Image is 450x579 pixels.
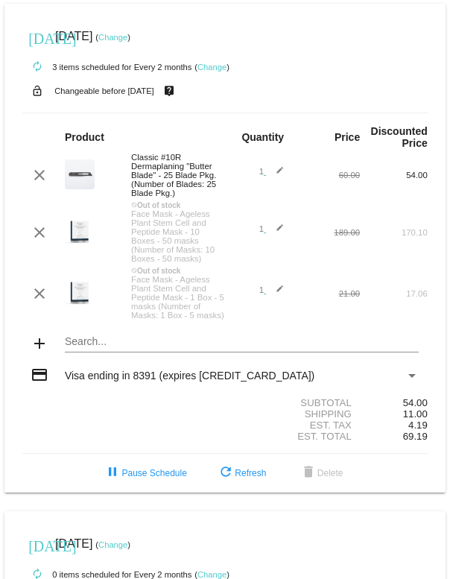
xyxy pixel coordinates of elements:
img: dermaplanepro-ageless-plant-stem-cell-and-peptide-face-mask.jpg [65,217,95,247]
a: Change [197,63,226,72]
button: Refresh [205,460,278,487]
strong: Discounted Price [371,125,428,149]
mat-icon: delete [300,464,317,482]
mat-select: Payment Method [65,370,419,382]
mat-icon: live_help [160,81,178,101]
div: 54.00 [360,397,428,408]
mat-icon: clear [31,224,48,241]
div: Classic #10R Dermaplaning "Butter Blade" - 25 Blade Pkg. (Number of Blades: 25 Blade Pkg.) [124,153,225,197]
span: Refresh [217,468,266,478]
img: dermaplanepro-10r-dermaplaning-blade-up-close.png [65,159,95,189]
div: Out of stock [124,267,225,275]
mat-icon: edit [266,166,284,184]
span: Pause Schedule [104,468,186,478]
button: Pause Schedule [92,460,198,487]
mat-icon: clear [31,285,48,303]
div: Est. Total [225,431,360,442]
small: 3 items scheduled for Every 2 months [22,63,191,72]
a: Change [197,570,226,579]
mat-icon: pause [104,464,121,482]
small: ( ) [194,570,229,579]
div: Face Mask - Ageless Plant Stem Cell and Peptide Mask - 1 Box - 5 masks (Number of Masks: 1 Box - ... [124,275,225,320]
div: 17.06 [360,289,428,298]
div: Face Mask - Ageless Plant Stem Cell and Peptide Mask - 10 Boxes - 50 masks (Number of Masks: 10 B... [124,209,225,263]
div: 170.10 [360,228,428,237]
mat-icon: edit [266,224,284,241]
div: Out of stock [124,201,225,209]
div: 21.00 [293,289,361,298]
small: 0 items scheduled for Every 2 months [22,570,191,579]
span: 4.19 [408,420,428,431]
span: Delete [300,468,343,478]
button: Delete [288,460,355,487]
img: dermaplanepro-ageless-plant-stem-cell-and-peptide-face-mask.jpg [65,278,95,308]
span: 1 [259,224,285,233]
span: Visa ending in 8391 (expires [CREDIT_CARD_DATA]) [65,370,314,382]
div: 60.00 [293,171,361,180]
small: ( ) [194,63,229,72]
strong: Quantity [241,131,284,143]
span: 1 [259,285,285,294]
mat-icon: lock_open [28,81,46,101]
div: 54.00 [360,171,428,180]
input: Search... [65,336,419,348]
mat-icon: credit_card [31,366,48,384]
mat-icon: [DATE] [28,536,46,554]
mat-icon: [DATE] [28,28,46,46]
strong: Product [65,131,104,143]
strong: Price [335,131,360,143]
mat-icon: not_interested [131,202,137,208]
div: Subtotal [225,397,360,408]
span: 1 [259,167,285,176]
a: Change [98,540,127,549]
div: Est. Tax [225,420,360,431]
mat-icon: autorenew [28,58,46,76]
a: Change [98,33,127,42]
mat-icon: not_interested [131,268,137,273]
small: Changeable before [DATE] [54,86,154,95]
mat-icon: clear [31,166,48,184]
mat-icon: edit [266,285,284,303]
div: 189.00 [293,228,361,237]
mat-icon: add [31,335,48,352]
small: ( ) [95,33,130,42]
small: ( ) [95,540,130,549]
div: Shipping [225,408,360,420]
span: 69.19 [403,431,428,442]
mat-icon: refresh [217,464,235,482]
span: 11.00 [403,408,428,420]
